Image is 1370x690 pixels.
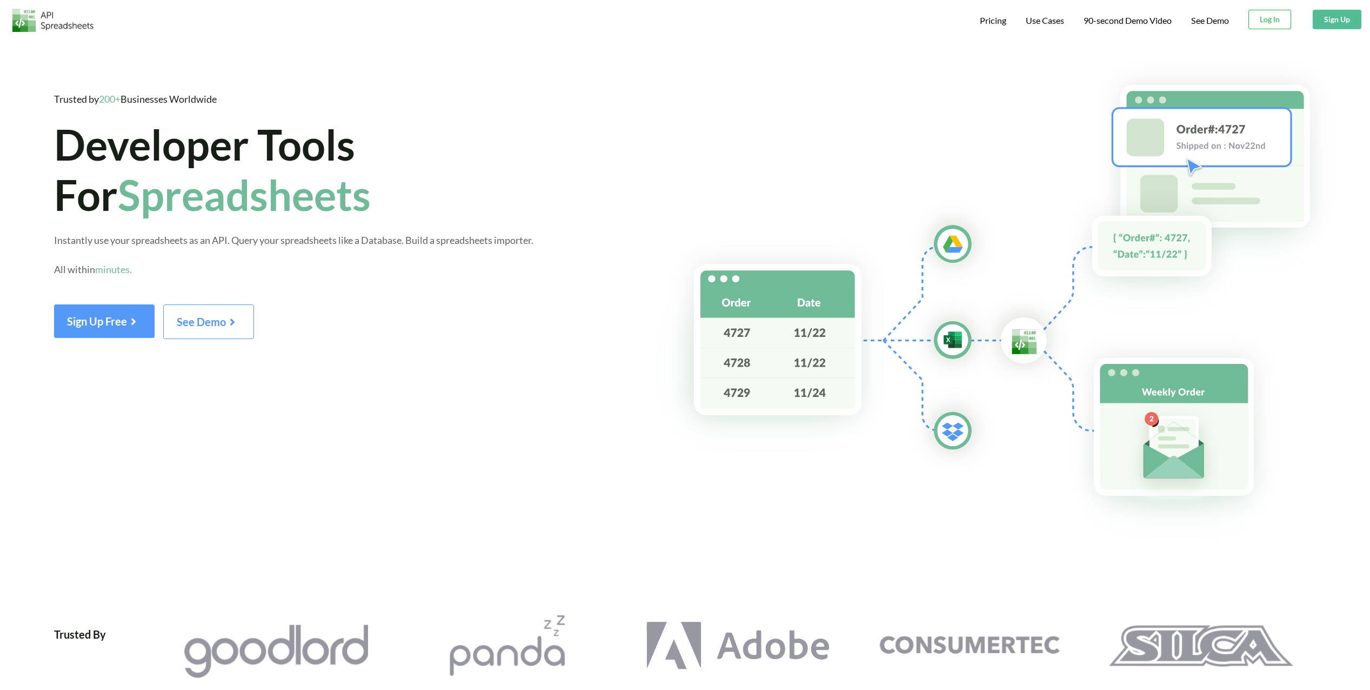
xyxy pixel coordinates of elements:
img: Goodlord Logo [183,621,368,682]
img: Logo.png [12,9,93,32]
span: See Demo [177,315,240,328]
span: Developer Tools For [54,119,371,220]
img: Pandazzz Logo [415,615,599,676]
button: See Demo [163,304,254,339]
img: Silca Logo [1108,615,1293,676]
span: Instantly use your spreadsheets as an API. Query your spreadsheets like a Database. Build a sprea... [54,234,533,275]
img: Hero Spreadsheet Flow [658,59,1370,540]
button: Sign Up Free [54,304,155,338]
span: Spreadsheets [118,169,371,220]
span: Pricing [980,15,1006,25]
img: Consumertec Logo [877,615,1061,676]
div: Trusted By [54,615,106,682]
span: Sign Up Free [67,315,142,328]
span: 90-second Demo Video [1084,16,1172,25]
a: See Demo [163,319,254,328]
span: minutes. [95,263,132,275]
a: See Demo [1191,15,1229,26]
a: Goodlord Logo [160,615,391,682]
span: 200+ [99,93,121,105]
a: Pandazzz Logo [391,615,623,676]
a: Silca Logo [1085,615,1316,676]
button: Sign Up [1313,10,1361,29]
a: Adobe Logo [623,615,854,677]
a: Consumertec Logo [853,615,1085,676]
span: Use Cases [1026,15,1064,25]
img: Adobe Logo [645,615,830,677]
button: Log In [1248,10,1291,29]
span: Trusted by Businesses Worldwide [54,93,217,105]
